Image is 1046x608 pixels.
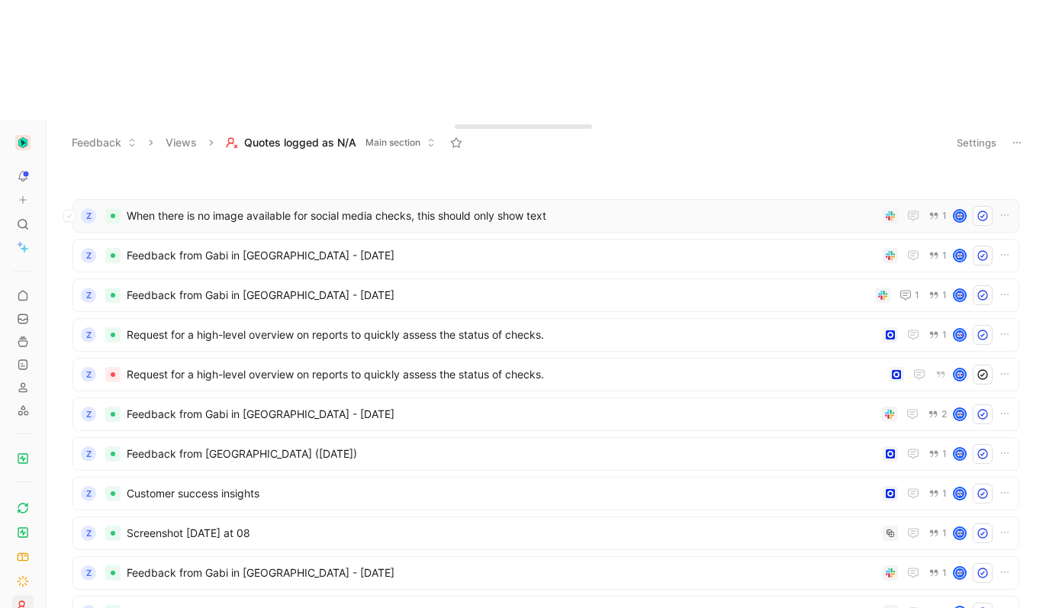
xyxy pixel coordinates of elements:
[896,286,922,304] button: 1
[925,406,950,423] button: 2
[72,477,1019,510] a: ZCustomer success insights1avatar
[72,556,1019,590] a: ZFeedback from Gabi in [GEOGRAPHIC_DATA] - [DATE]1avatar
[127,445,877,463] span: Feedback from [GEOGRAPHIC_DATA] ([DATE])
[15,135,31,150] img: Zinc
[127,524,877,542] span: Screenshot [DATE] at 08
[127,405,876,423] span: Feedback from Gabi in [GEOGRAPHIC_DATA] - [DATE]
[925,446,950,462] button: 1
[81,565,96,581] div: Z
[942,529,947,538] span: 1
[81,407,96,422] div: Z
[942,568,947,577] span: 1
[81,486,96,501] div: Z
[72,437,1019,471] a: ZFeedback from [GEOGRAPHIC_DATA] ([DATE])1avatar
[65,131,143,154] button: Feedback
[127,207,877,225] span: When there is no image available for social media checks, this should only show text
[127,365,883,384] span: Request for a high-level overview on reports to quickly assess the status of checks.
[954,449,965,459] img: avatar
[942,291,947,300] span: 1
[127,246,877,265] span: Feedback from Gabi in [GEOGRAPHIC_DATA] - [DATE]
[72,358,1019,391] a: ZRequest for a high-level overview on reports to quickly assess the status of checks.avatar
[81,367,96,382] div: Z
[72,278,1019,312] a: ZFeedback from Gabi in [GEOGRAPHIC_DATA] - [DATE]11avatar
[81,446,96,462] div: Z
[942,330,947,339] span: 1
[942,489,947,498] span: 1
[72,239,1019,272] a: ZFeedback from Gabi in [GEOGRAPHIC_DATA] - [DATE]1avatar
[942,251,947,260] span: 1
[925,525,950,542] button: 1
[941,410,947,419] span: 2
[365,135,420,150] span: Main section
[950,132,1003,153] button: Settings
[72,516,1019,550] a: ZScreenshot [DATE] at 081avatar
[81,248,96,263] div: Z
[954,290,965,301] img: avatar
[954,211,965,221] img: avatar
[81,288,96,303] div: Z
[925,565,950,581] button: 1
[12,132,34,153] button: Zinc
[954,409,965,420] img: avatar
[942,211,947,220] span: 1
[925,327,950,343] button: 1
[127,326,877,344] span: Request for a high-level overview on reports to quickly assess the status of checks.
[915,291,919,300] span: 1
[244,135,356,150] span: Quotes logged as N/A
[954,488,965,499] img: avatar
[925,287,950,304] button: 1
[72,318,1019,352] a: ZRequest for a high-level overview on reports to quickly assess the status of checks.1avatar
[954,568,965,578] img: avatar
[954,528,965,539] img: avatar
[81,327,96,343] div: Z
[925,247,950,264] button: 1
[127,286,869,304] span: Feedback from Gabi in [GEOGRAPHIC_DATA] - [DATE]
[954,330,965,340] img: avatar
[127,564,877,582] span: Feedback from Gabi in [GEOGRAPHIC_DATA] - [DATE]
[127,484,877,503] span: Customer success insights
[81,208,96,224] div: Z
[219,131,443,154] button: Quotes logged as N/AMain section
[954,250,965,261] img: avatar
[954,369,965,380] img: avatar
[72,397,1019,431] a: ZFeedback from Gabi in [GEOGRAPHIC_DATA] - [DATE]2avatar
[942,449,947,458] span: 1
[159,131,204,154] button: Views
[81,526,96,541] div: Z
[925,207,950,224] button: 1
[72,199,1019,233] a: ZWhen there is no image available for social media checks, this should only show text1avatar
[925,485,950,502] button: 1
